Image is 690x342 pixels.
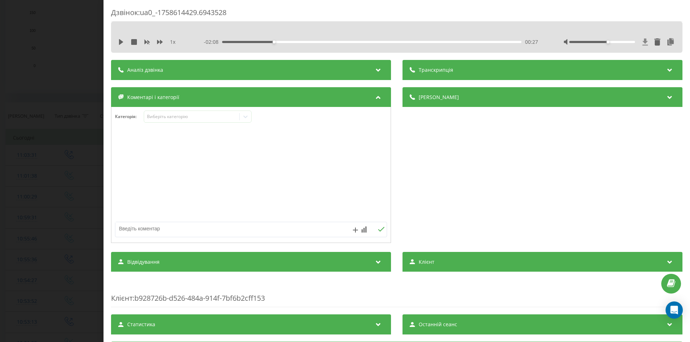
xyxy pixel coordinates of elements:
div: Мітка доступності [273,41,276,43]
font: х [173,38,175,45]
font: Категорія [115,113,135,120]
font: ua0_-1758614429.6943528 [140,8,226,17]
font: Виберіть категорію [147,113,188,120]
font: Останній сеанс [419,321,457,328]
font: - [204,38,206,45]
font: Клієнт [419,258,434,265]
font: Коментарі і категорії [127,94,179,100]
font: : [138,8,140,17]
font: 00:27 [525,38,538,45]
div: Відкрити Intercom Messenger [666,301,683,319]
font: 02:08 [206,38,218,45]
font: Аналіз дзвінка [127,66,163,73]
font: : [133,293,134,303]
font: [PERSON_NAME] [419,94,459,100]
font: 1 [170,38,173,45]
font: Відвідування [127,258,160,265]
font: b928726b-d526-484a-914f-7bf6b2cff153 [134,293,265,303]
font: Дзвінок [111,8,138,17]
font: Клієнт [111,293,133,303]
font: Транскрипція [419,66,453,73]
font: Статистика [127,321,155,328]
div: Мітка доступності [607,41,609,43]
font: : [135,113,137,120]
